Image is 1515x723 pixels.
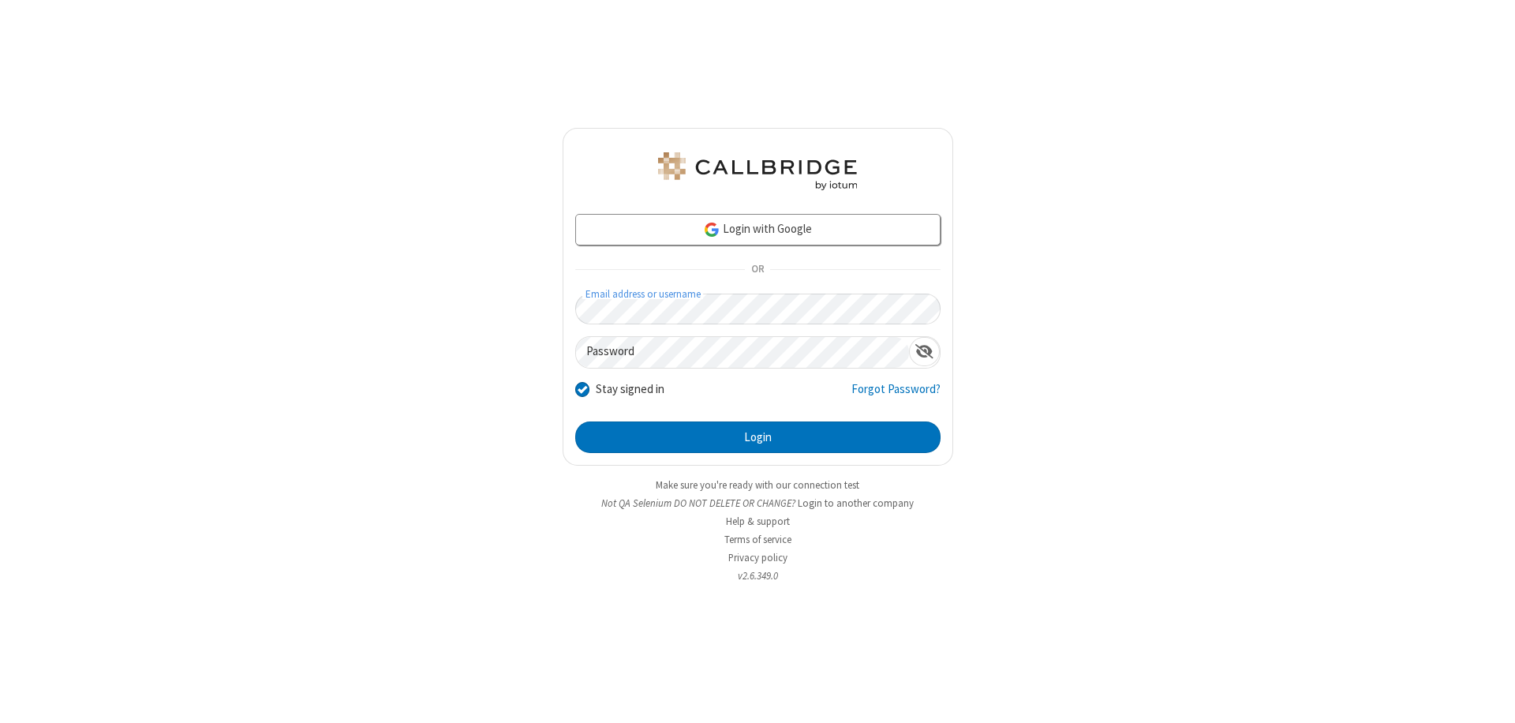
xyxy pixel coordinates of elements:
img: QA Selenium DO NOT DELETE OR CHANGE [655,152,860,190]
button: Login [575,421,941,453]
img: google-icon.png [703,221,720,238]
li: v2.6.349.0 [563,568,953,583]
a: Forgot Password? [851,380,941,410]
span: OR [745,259,770,281]
a: Privacy policy [728,551,787,564]
a: Login with Google [575,214,941,245]
input: Email address or username [575,294,941,324]
li: Not QA Selenium DO NOT DELETE OR CHANGE? [563,496,953,511]
button: Login to another company [798,496,914,511]
input: Password [576,337,909,368]
a: Make sure you're ready with our connection test [656,478,859,492]
div: Show password [909,337,940,366]
label: Stay signed in [596,380,664,399]
a: Help & support [726,515,790,528]
a: Terms of service [724,533,791,546]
